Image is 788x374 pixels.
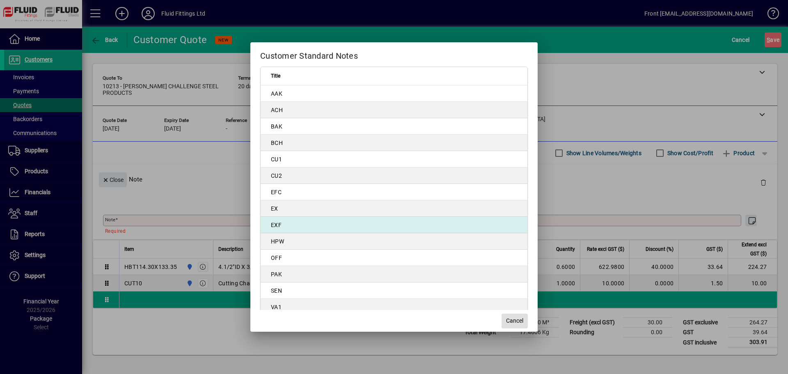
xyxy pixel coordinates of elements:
span: Title [271,71,280,80]
td: ACH [261,102,527,118]
td: EXF [261,217,527,233]
td: HPW [261,233,527,250]
span: Cancel [506,317,523,325]
td: OFF [261,250,527,266]
td: BCH [261,135,527,151]
td: EX [261,200,527,217]
td: EFC [261,184,527,200]
td: CU1 [261,151,527,167]
td: AAK [261,85,527,102]
td: PAK [261,266,527,282]
button: Cancel [502,314,528,328]
h2: Customer Standard Notes [250,42,538,66]
td: CU2 [261,167,527,184]
td: BAK [261,118,527,135]
td: VA1 [261,299,527,315]
td: SEN [261,282,527,299]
